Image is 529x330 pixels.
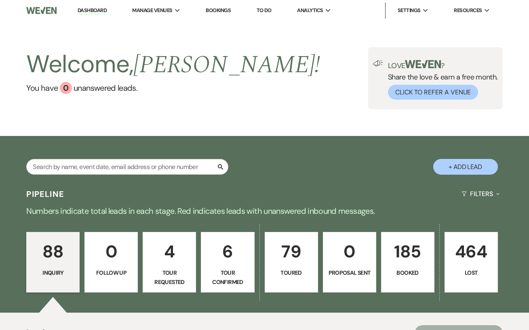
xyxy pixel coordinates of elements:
[90,268,133,277] p: Follow Up
[454,6,482,15] span: Resources
[26,188,64,200] h3: Pipeline
[445,232,498,292] a: 464Lost
[206,7,231,14] a: Bookings
[265,232,318,292] a: 79Toured
[270,238,313,265] p: 79
[143,232,196,292] a: 4Tour Requested
[206,238,249,265] p: 6
[398,6,421,15] span: Settings
[270,268,313,277] p: Toured
[26,159,228,175] input: Search by name, event date, email address or phone number
[405,60,441,68] img: weven-logo-green.svg
[201,232,254,292] a: 6Tour Confirmed
[388,85,478,100] button: Click to Refer a Venue
[383,60,498,100] div: Share the love & earn a free month.
[26,47,320,82] h2: Welcome,
[206,268,249,286] p: Tour Confirmed
[388,60,498,69] p: Love ?
[148,268,191,286] p: Tour Requested
[26,82,320,94] a: You have 0 unanswered leads.
[148,238,191,265] p: 4
[133,46,320,84] span: [PERSON_NAME] !
[433,159,498,175] button: + Add Lead
[297,6,323,15] span: Analytics
[26,232,80,292] a: 88Inquiry
[386,238,429,265] p: 185
[132,6,172,15] span: Manage Venues
[84,232,138,292] a: 0Follow Up
[32,238,74,265] p: 88
[32,268,74,277] p: Inquiry
[26,2,57,19] img: Weven Logo
[450,268,493,277] p: Lost
[323,232,376,292] a: 0Proposal Sent
[386,268,429,277] p: Booked
[381,232,434,292] a: 185Booked
[458,183,502,205] button: Filters
[90,238,133,265] p: 0
[450,238,493,265] p: 464
[257,7,272,14] a: To Do
[60,82,72,94] div: 0
[78,7,107,15] a: Dashboard
[328,268,371,277] p: Proposal Sent
[328,238,371,265] p: 0
[373,60,383,67] img: loud-speaker-illustration.svg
